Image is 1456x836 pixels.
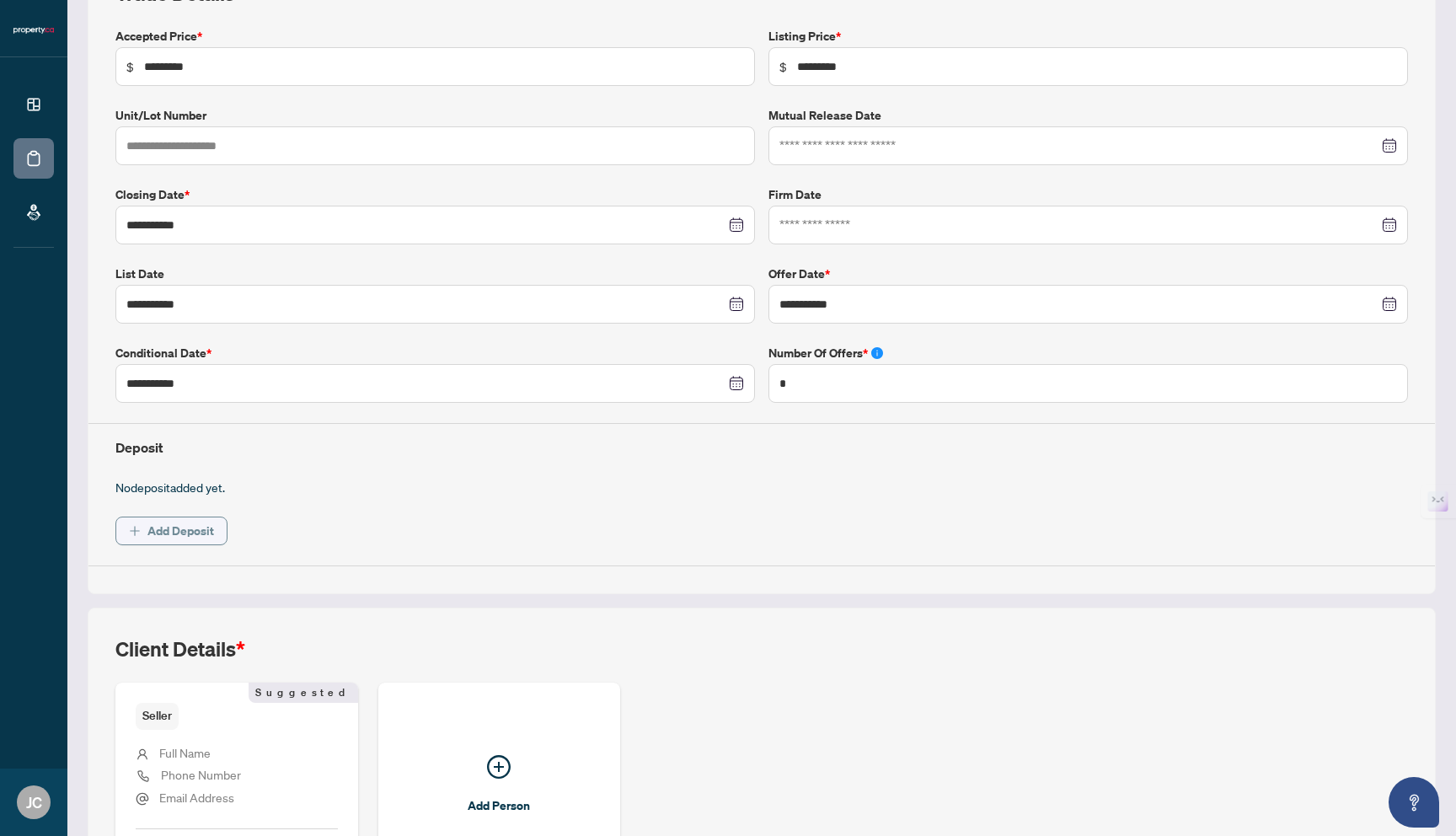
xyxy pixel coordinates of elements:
[115,185,755,204] label: Closing Date
[115,517,227,545] button: Add Deposit
[768,265,1408,283] label: Offer Date
[249,683,358,703] span: Suggested
[161,767,241,782] span: Phone Number
[159,745,211,760] span: Full Name
[115,480,225,495] span: No deposit added yet.
[115,27,755,46] label: Accepted Price
[26,790,42,814] span: JC
[115,437,1408,458] h4: Deposit
[768,185,1408,204] label: Firm Date
[468,792,530,819] span: Add Person
[115,106,755,125] label: Unit/Lot Number
[871,347,883,359] span: info-circle
[1389,777,1439,828] button: Open asap
[115,344,755,362] label: Conditional Date
[126,57,134,76] span: $
[768,106,1408,125] label: Mutual Release Date
[115,635,245,662] h2: Client Details
[768,27,1408,46] label: Listing Price
[779,57,787,76] span: $
[129,525,141,537] span: plus
[147,517,214,544] span: Add Deposit
[115,265,755,283] label: List Date
[159,790,234,805] span: Email Address
[768,344,1408,362] label: Number of offers
[13,25,54,35] img: logo
[136,703,179,729] span: Seller
[487,755,511,779] span: plus-circle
